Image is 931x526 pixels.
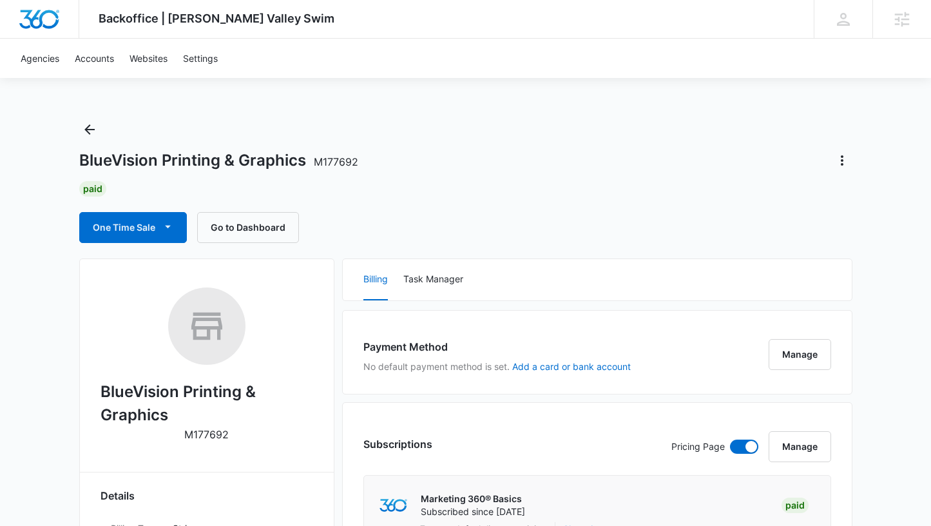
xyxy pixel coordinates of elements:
a: Accounts [67,39,122,78]
span: M177692 [314,155,358,168]
p: Pricing Page [671,440,725,454]
a: Settings [175,39,226,78]
span: Details [101,488,135,503]
button: One Time Sale [79,212,187,243]
p: M177692 [184,427,229,442]
h2: BlueVision Printing & Graphics [101,380,313,427]
p: Subscribed since [DATE] [421,505,525,518]
h1: BlueVision Printing & Graphics [79,151,358,170]
p: Marketing 360® Basics [421,492,525,505]
div: Paid [79,181,106,197]
div: Paid [782,498,809,513]
button: Add a card or bank account [512,362,631,371]
h3: Payment Method [363,339,631,355]
p: No default payment method is set. [363,360,631,373]
a: Agencies [13,39,67,78]
button: Billing [363,259,388,300]
button: Go to Dashboard [197,212,299,243]
button: Manage [769,339,831,370]
span: Backoffice | [PERSON_NAME] Valley Swim [99,12,334,25]
button: Back [79,119,100,140]
button: Actions [832,150,852,171]
button: Task Manager [403,259,463,300]
button: Manage [769,431,831,462]
h3: Subscriptions [363,436,432,452]
img: marketing360Logo [379,499,407,512]
a: Websites [122,39,175,78]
